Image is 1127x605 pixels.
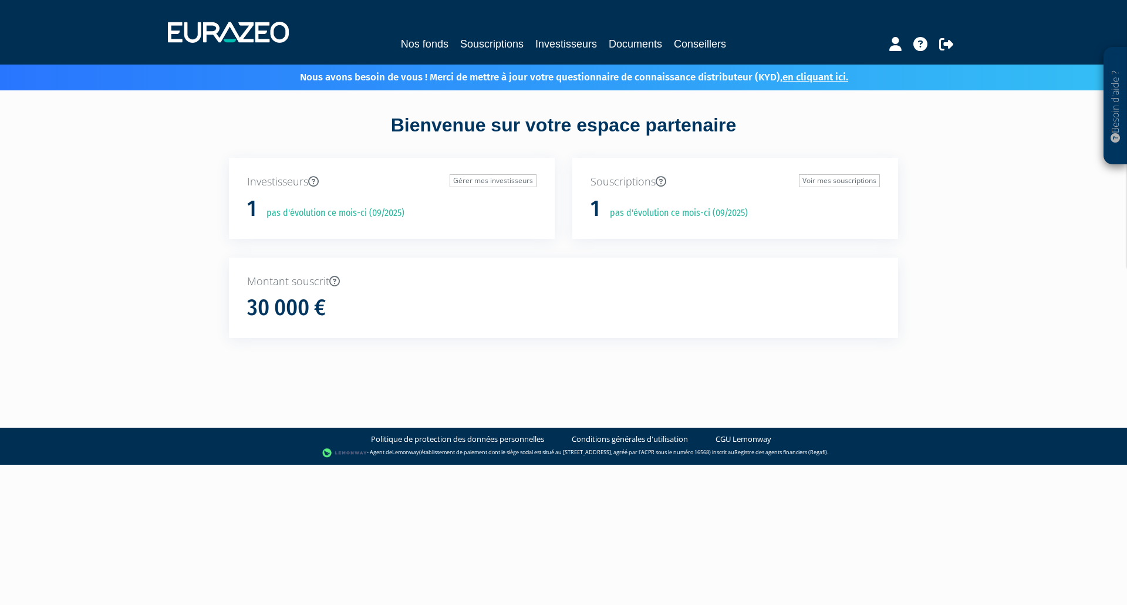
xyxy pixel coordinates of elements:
[220,112,907,158] div: Bienvenue sur votre espace partenaire
[674,36,726,52] a: Conseillers
[609,36,662,52] a: Documents
[450,174,536,187] a: Gérer mes investisseurs
[371,434,544,445] a: Politique de protection des données personnelles
[460,36,524,52] a: Souscriptions
[591,197,600,221] h1: 1
[247,296,326,320] h1: 30 000 €
[247,274,880,289] p: Montant souscrit
[247,174,536,190] p: Investisseurs
[322,447,367,459] img: logo-lemonway.png
[12,447,1115,459] div: - Agent de (établissement de paiement dont le siège social est situé au [STREET_ADDRESS], agréé p...
[799,174,880,187] a: Voir mes souscriptions
[392,449,419,457] a: Lemonway
[602,207,748,220] p: pas d'évolution ce mois-ci (09/2025)
[247,197,257,221] h1: 1
[535,36,597,52] a: Investisseurs
[168,22,289,43] img: 1732889491-logotype_eurazeo_blanc_rvb.png
[734,449,827,457] a: Registre des agents financiers (Regafi)
[1109,53,1122,159] p: Besoin d'aide ?
[266,67,848,85] p: Nous avons besoin de vous ! Merci de mettre à jour votre questionnaire de connaissance distribute...
[716,434,771,445] a: CGU Lemonway
[572,434,688,445] a: Conditions générales d'utilisation
[782,71,848,83] a: en cliquant ici.
[258,207,404,220] p: pas d'évolution ce mois-ci (09/2025)
[591,174,880,190] p: Souscriptions
[401,36,448,52] a: Nos fonds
